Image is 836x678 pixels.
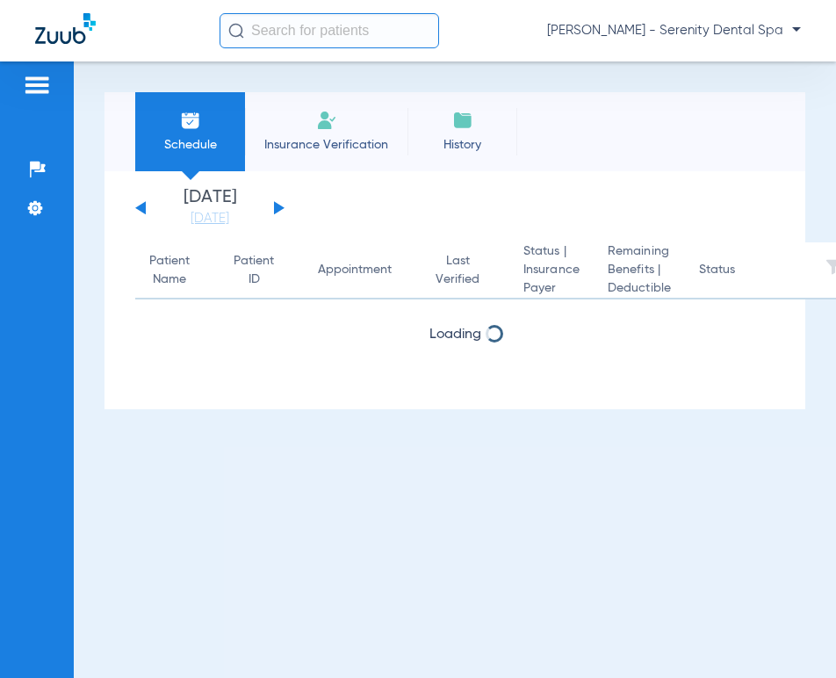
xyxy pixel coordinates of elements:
span: Insurance Payer [523,261,580,298]
th: Status | [509,242,594,299]
img: Schedule [180,110,201,131]
div: Last Verified [436,252,479,289]
div: Patient Name [149,252,205,289]
div: Appointment [318,261,407,279]
li: [DATE] [157,189,263,227]
span: Loading [429,328,481,342]
span: Insurance Verification [258,136,394,154]
img: Manual Insurance Verification [316,110,337,131]
div: Patient ID [234,252,274,289]
input: Search for patients [220,13,439,48]
th: Status [685,242,804,299]
a: [DATE] [157,210,263,227]
img: Zuub Logo [35,13,96,44]
span: Deductible [608,279,671,298]
span: [PERSON_NAME] - Serenity Dental Spa [547,22,801,40]
div: Patient ID [234,252,290,289]
img: History [452,110,473,131]
img: hamburger-icon [23,75,51,96]
div: Last Verified [436,252,495,289]
th: Remaining Benefits | [594,242,685,299]
div: Patient Name [149,252,190,289]
span: History [421,136,504,154]
div: Appointment [318,261,392,279]
span: Schedule [148,136,232,154]
img: Search Icon [228,23,244,39]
